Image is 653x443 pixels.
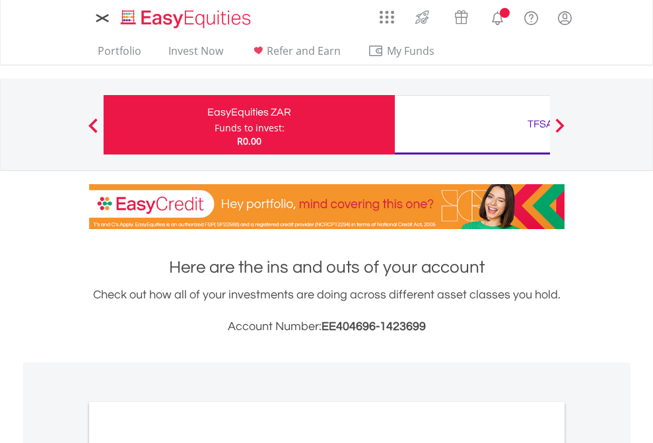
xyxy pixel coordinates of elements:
a: AppsGrid [371,3,403,24]
img: thrive-v2.svg [411,7,433,28]
img: grid-menu-icon.svg [380,10,394,24]
img: vouchers-v2.svg [450,7,472,28]
a: Refer and Earn [245,44,346,65]
h3: Account Number: [89,318,565,336]
div: Check out how all of your investments are doing across different asset classes you hold. [89,286,565,336]
a: My Profile [548,3,582,32]
a: Portfolio [92,44,147,65]
a: Invest Now [163,44,228,65]
a: Home page [116,3,256,30]
a: Notifications [481,3,514,30]
span: Refer and Earn [267,44,341,58]
img: EasyCredit Promotion Banner [89,184,565,229]
span: My Funds [368,42,454,59]
h1: Here are the ins and outs of your account [89,256,565,279]
span: R0.00 [237,135,261,147]
span: EE404696-1423699 [322,320,426,333]
a: FAQ's and Support [514,3,548,30]
button: Next [547,125,573,138]
div: EasyEquities ZAR [112,103,387,121]
a: Vouchers [442,3,481,28]
img: EasyEquities_Logo.png [118,8,256,30]
button: Previous [80,125,106,138]
div: Funds to invest: [215,121,285,135]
